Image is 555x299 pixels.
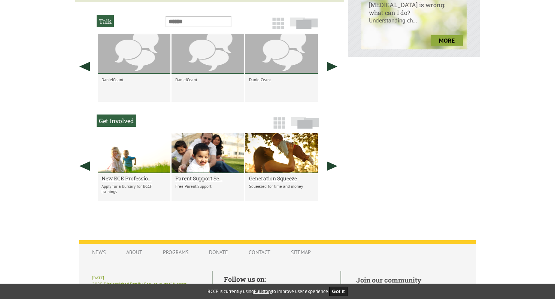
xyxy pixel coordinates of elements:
p: Free Parent Support [175,184,240,189]
p: Understanding ch... [361,16,467,31]
p: Apply for a bursary for BCCF trainings [101,184,167,194]
h6: [DATE] [92,275,201,280]
h5: Follow us on: [224,275,329,284]
a: Slide View [288,21,320,33]
a: Fullstory [254,288,272,295]
a: News [85,245,113,259]
img: slide-icon.png [291,117,319,129]
h2: Talk [97,15,114,27]
a: About [119,245,150,259]
a: New ECE Professio... [101,175,167,182]
p: DanielCeant [249,77,314,82]
a: Contact [241,245,278,259]
a: Programs [155,245,196,259]
li: New ECE Professional Development Bursaries [98,133,170,201]
p: DanielCeant [101,77,167,82]
img: grid-icon.png [273,117,285,129]
a: Grid View [270,21,286,33]
a: Sitemap [283,245,318,259]
li: Generation Squeeze [245,133,318,201]
img: grid-icon.png [272,18,284,29]
a: Parent Support Se... [175,175,240,182]
a: Slide View [289,120,321,132]
a: Donate [201,245,236,259]
h5: Join our community [356,275,463,284]
a: Grid View [271,120,287,132]
a: Generation Squeeze [249,175,314,182]
p: DanielCeant [175,77,240,82]
p: Squeezed for time and money [249,184,314,189]
img: slide-icon.png [290,17,318,29]
h2: Get Involved [97,115,136,127]
a: more [431,35,463,46]
button: Got it [329,287,348,296]
a: 2025 Distinguished Family Service Award Winners [92,281,186,287]
li: Parent Support Services of BC [172,133,244,201]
